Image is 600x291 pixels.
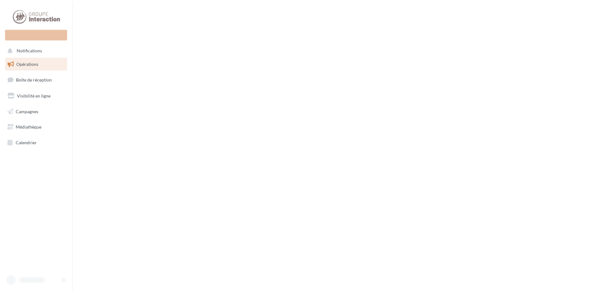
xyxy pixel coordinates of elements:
[5,30,67,40] div: Nouvelle campagne
[4,136,68,149] a: Calendrier
[4,73,68,87] a: Boîte de réception
[17,93,51,98] span: Visibilité en ligne
[16,61,38,67] span: Opérations
[16,77,52,82] span: Boîte de réception
[17,48,42,54] span: Notifications
[4,58,68,71] a: Opérations
[16,140,37,145] span: Calendrier
[4,105,68,118] a: Campagnes
[4,120,68,134] a: Médiathèque
[16,124,41,130] span: Médiathèque
[4,89,68,103] a: Visibilité en ligne
[16,108,38,114] span: Campagnes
